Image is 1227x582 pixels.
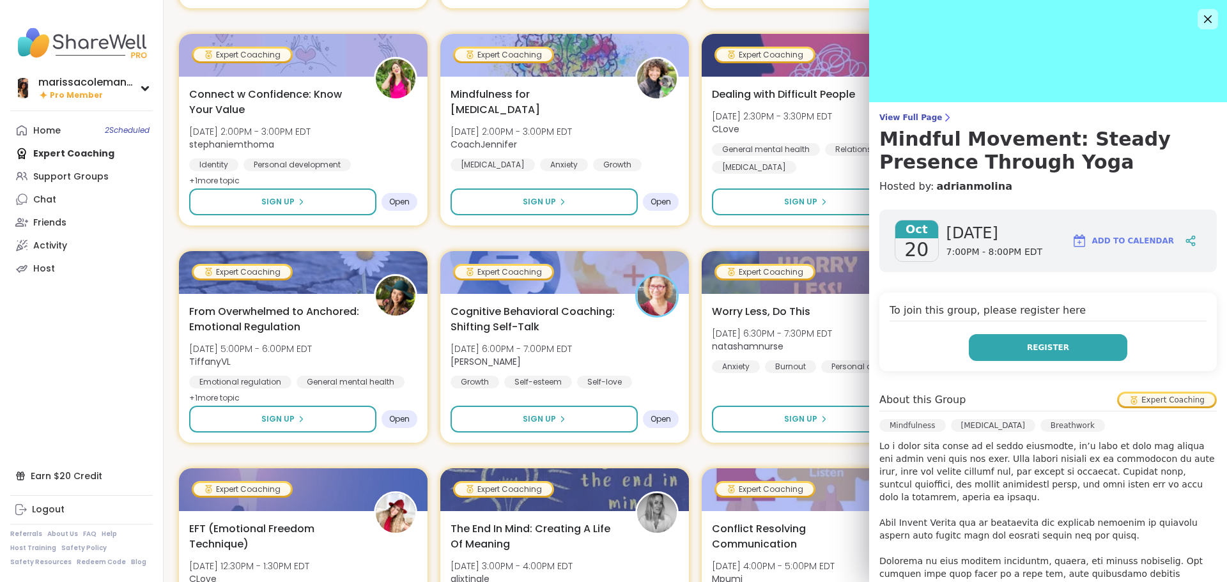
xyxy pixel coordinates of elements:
[10,20,153,65] img: ShareWell Nav Logo
[712,521,883,552] span: Conflict Resolving Communication
[593,158,642,171] div: Growth
[951,419,1035,432] div: [MEDICAL_DATA]
[105,125,150,135] span: 2 Scheduled
[451,125,572,138] span: [DATE] 2:00PM - 3:00PM EDT
[38,75,134,89] div: marissacoleman620
[451,188,638,215] button: Sign Up
[895,220,938,238] span: Oct
[879,419,946,432] div: Mindfulness
[879,112,1217,123] span: View Full Page
[637,493,677,533] img: alixtingle
[10,234,153,257] a: Activity
[825,143,933,156] div: Relationship struggles
[1072,233,1087,249] img: ShareWell Logomark
[33,240,67,252] div: Activity
[523,196,556,208] span: Sign Up
[784,413,817,425] span: Sign Up
[712,87,855,102] span: Dealing with Difficult People
[33,263,55,275] div: Host
[946,246,1043,259] span: 7:00PM - 8:00PM EDT
[712,560,835,572] span: [DATE] 4:00PM - 5:00PM EDT
[32,503,65,516] div: Logout
[376,59,415,98] img: stephaniemthoma
[261,196,295,208] span: Sign Up
[189,406,376,433] button: Sign Up
[189,355,231,368] b: TiffanyVL
[243,158,351,171] div: Personal development
[879,179,1217,194] h4: Hosted by:
[13,78,33,98] img: marissacoleman620
[765,360,816,373] div: Burnout
[189,304,360,335] span: From Overwhelmed to Anchored: Emotional Regulation
[523,413,556,425] span: Sign Up
[77,558,126,567] a: Redeem Code
[712,327,832,340] span: [DATE] 6:30PM - 7:30PM EDT
[451,138,517,151] b: CoachJennifer
[879,112,1217,174] a: View Full PageMindful Movement: Steady Presence Through Yoga
[376,493,415,533] img: CLove
[637,276,677,316] img: Fausta
[1027,342,1069,353] span: Register
[10,188,153,211] a: Chat
[712,304,810,319] span: Worry Less, Do This
[102,530,117,539] a: Help
[1066,226,1180,256] button: Add to Calendar
[540,158,588,171] div: Anxiety
[451,355,521,368] b: [PERSON_NAME]
[61,544,107,553] a: Safety Policy
[1119,394,1215,406] div: Expert Coaching
[784,196,817,208] span: Sign Up
[712,188,899,215] button: Sign Up
[189,560,309,572] span: [DATE] 12:30PM - 1:30PM EDT
[189,138,274,151] b: stephaniemthoma
[131,558,146,567] a: Blog
[879,128,1217,174] h3: Mindful Movement: Steady Presence Through Yoga
[189,158,238,171] div: Identity
[637,59,677,98] img: CoachJennifer
[451,521,621,552] span: The End In Mind: Creating A Life Of Meaning
[879,392,966,408] h4: About this Group
[50,90,103,101] span: Pro Member
[712,360,760,373] div: Anxiety
[651,197,671,207] span: Open
[194,266,291,279] div: Expert Coaching
[10,257,153,280] a: Host
[890,303,1207,321] h4: To join this group, please register here
[455,49,552,61] div: Expert Coaching
[712,406,899,433] button: Sign Up
[451,87,621,118] span: Mindfulness for [MEDICAL_DATA]
[451,158,535,171] div: [MEDICAL_DATA]
[651,414,671,424] span: Open
[712,123,739,135] b: CLove
[10,530,42,539] a: Referrals
[451,304,621,335] span: Cognitive Behavioral Coaching: Shifting Self-Talk
[83,530,96,539] a: FAQ
[936,179,1012,194] a: adrianmolina
[389,197,410,207] span: Open
[10,498,153,521] a: Logout
[189,521,360,552] span: EFT (Emotional Freedom Technique)
[712,143,820,156] div: General mental health
[261,413,295,425] span: Sign Up
[946,223,1043,243] span: [DATE]
[712,161,796,174] div: [MEDICAL_DATA]
[904,238,929,261] span: 20
[10,464,153,487] div: Earn $20 Credit
[189,376,291,388] div: Emotional regulation
[10,558,72,567] a: Safety Resources
[10,211,153,234] a: Friends
[189,125,311,138] span: [DATE] 2:00PM - 3:00PM EDT
[451,560,573,572] span: [DATE] 3:00PM - 4:00PM EDT
[577,376,632,388] div: Self-love
[33,125,61,137] div: Home
[189,87,360,118] span: Connect w Confidence: Know Your Value
[389,414,410,424] span: Open
[10,119,153,142] a: Home2Scheduled
[297,376,405,388] div: General mental health
[712,340,783,353] b: natashamnurse
[189,342,312,355] span: [DATE] 5:00PM - 6:00PM EDT
[194,483,291,496] div: Expert Coaching
[451,342,572,355] span: [DATE] 6:00PM - 7:00PM EDT
[969,334,1127,361] button: Register
[189,188,376,215] button: Sign Up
